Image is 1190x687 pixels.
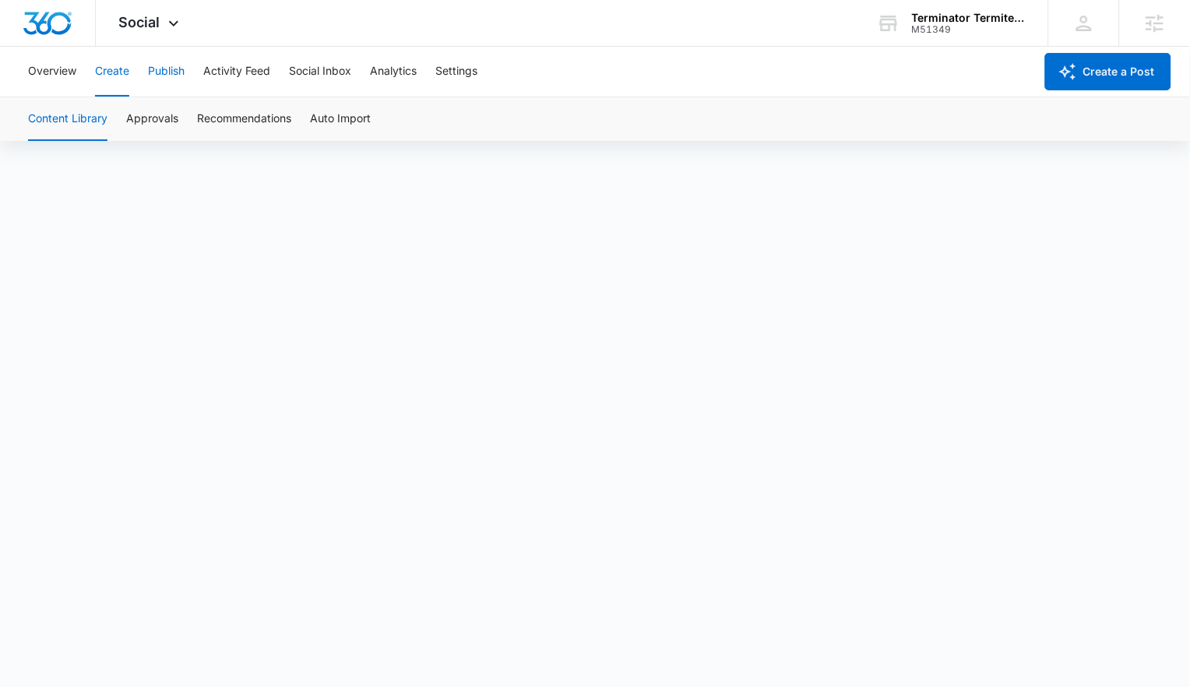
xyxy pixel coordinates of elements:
button: Recommendations [197,97,291,141]
button: Analytics [370,47,417,97]
button: Social Inbox [289,47,351,97]
span: Social [119,14,160,30]
div: account id [912,24,1026,35]
button: Content Library [28,97,107,141]
button: Auto Import [310,97,371,141]
button: Approvals [126,97,178,141]
button: Publish [148,47,185,97]
button: Create [95,47,129,97]
button: Settings [435,47,477,97]
button: Activity Feed [203,47,270,97]
button: Overview [28,47,76,97]
div: account name [912,12,1026,24]
button: Create a Post [1045,53,1171,90]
